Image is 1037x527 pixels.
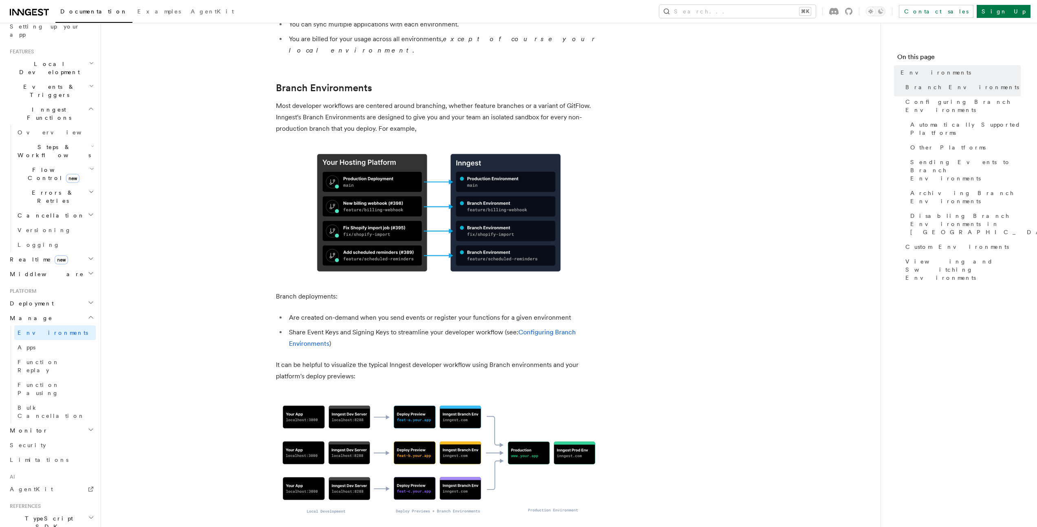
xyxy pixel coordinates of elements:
p: Most developer workflows are centered around branching, whether feature branches or a variant of ... [276,100,602,134]
li: Share Event Keys and Signing Keys to streamline your developer workflow (see: ) [286,327,602,349]
span: Local Development [7,60,89,76]
span: Manage [7,314,53,322]
span: Middleware [7,270,84,278]
a: Configuring Branch Environments [902,94,1021,117]
span: Deployment [7,299,54,307]
a: Limitations [7,452,96,467]
span: Realtime [7,255,68,263]
span: Sending Events to Branch Environments [910,158,1021,182]
a: Overview [14,125,96,140]
span: AgentKit [191,8,234,15]
a: Examples [132,2,186,22]
span: Flow Control [14,166,90,182]
span: Function Replay [18,359,59,373]
span: Errors & Retries [14,189,88,205]
span: Environments [900,68,971,77]
span: new [55,255,68,264]
a: AgentKit [7,482,96,496]
a: Sending Events to Branch Environments [907,155,1021,186]
span: Custom Environments [905,243,1009,251]
button: Inngest Functions [7,102,96,125]
div: Manage [7,325,96,423]
a: Branch Environments [276,82,372,94]
span: Archiving Branch Environments [910,189,1021,205]
span: AgentKit [10,486,53,492]
a: Viewing and Switching Environments [902,254,1021,285]
a: Branch Environments [902,80,1021,94]
a: Setting up your app [7,19,96,42]
span: AI [7,474,15,480]
button: Cancellation [14,208,96,223]
button: Deployment [7,296,96,311]
span: Viewing and Switching Environments [905,257,1021,282]
p: It can be helpful to visualize the typical Inngest developer workflow using Branch environments a... [276,359,602,382]
button: Manage [7,311,96,325]
a: Function Pausing [14,378,96,400]
span: new [66,174,79,183]
span: Documentation [60,8,128,15]
a: Environments [897,65,1021,80]
a: Custom Environments [902,239,1021,254]
li: Are created on-demand when you send events or register your functions for a given environment [286,312,602,323]
span: Apps [18,344,35,351]
a: Bulk Cancellation [14,400,96,423]
a: Other Platforms [907,140,1021,155]
kbd: ⌘K [799,7,811,15]
a: Sign Up [977,5,1030,18]
a: Versioning [14,223,96,237]
button: Middleware [7,267,96,281]
div: Inngest Functions [7,125,96,252]
a: Documentation [55,2,132,23]
button: Toggle dark mode [866,7,885,16]
span: Other Platforms [910,143,986,152]
button: Flow Controlnew [14,162,96,185]
p: Branch deployments: [276,291,602,302]
span: Branch Environments [905,83,1019,91]
img: The software development lifecycle from local development to Branch Environments to Production [276,395,602,524]
span: References [7,503,41,509]
span: Configuring Branch Environments [905,98,1021,114]
button: Steps & Workflows [14,140,96,162]
span: Monitor [7,426,48,435]
span: Limitations [10,457,68,463]
span: Automatically Supported Platforms [910,121,1021,137]
a: Logging [14,237,96,252]
span: Events & Triggers [7,83,89,99]
img: Branch Environments mapping to your hosting platform's deployment previews [276,147,602,278]
li: You are billed for your usage across all environments, . [286,33,602,56]
button: Realtimenew [7,252,96,267]
button: Local Development [7,57,96,79]
h4: On this page [897,52,1021,65]
a: Security [7,438,96,452]
span: Overview [18,129,101,136]
a: Apps [14,340,96,355]
em: except of course your local environment [289,35,598,54]
a: Automatically Supported Platforms [907,117,1021,140]
a: Function Replay [14,355,96,378]
button: Search...⌘K [659,5,816,18]
button: Errors & Retries [14,185,96,208]
span: Logging [18,242,60,248]
span: Features [7,48,34,55]
a: Disabling Branch Environments in [GEOGRAPHIC_DATA] [907,209,1021,239]
span: Versioning [18,227,71,233]
span: Inngest Functions [7,105,88,122]
li: You can sync multiple applications with each environment. [286,19,602,30]
span: Environments [18,329,88,336]
span: Function Pausing [18,382,59,396]
span: Security [10,442,46,448]
span: Setting up your app [10,23,80,38]
span: Bulk Cancellation [18,404,85,419]
a: Environments [14,325,96,340]
span: Steps & Workflows [14,143,91,159]
button: Events & Triggers [7,79,96,102]
span: Cancellation [14,211,85,220]
span: Platform [7,288,37,294]
a: Contact sales [899,5,973,18]
span: Examples [137,8,181,15]
button: Monitor [7,423,96,438]
a: Archiving Branch Environments [907,186,1021,209]
a: AgentKit [186,2,239,22]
